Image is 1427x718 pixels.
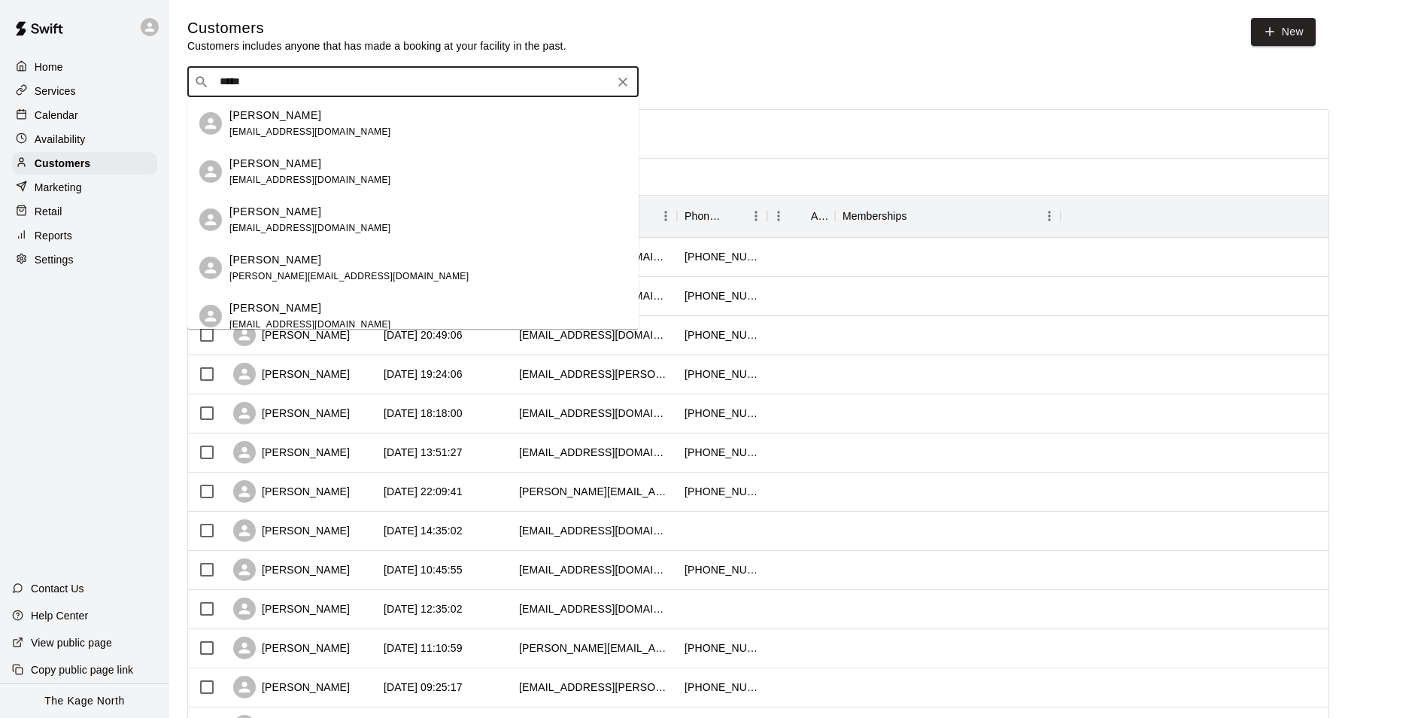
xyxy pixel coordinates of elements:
[1251,18,1316,46] a: New
[384,601,463,616] div: 2025-08-14 12:35:02
[767,195,835,237] div: Age
[512,195,677,237] div: Email
[233,441,350,464] div: [PERSON_NAME]
[519,327,669,342] div: mjthompson014@gmail.com
[685,680,760,695] div: +31645372132
[654,205,677,227] button: Menu
[677,195,767,237] div: Phone Number
[187,38,566,53] p: Customers includes anyone that has made a booking at your facility in the past.
[384,523,463,538] div: 2025-08-15 14:35:02
[233,363,350,385] div: [PERSON_NAME]
[384,680,463,695] div: 2025-08-14 09:25:17
[12,104,157,126] a: Calendar
[519,484,669,499] div: alicia.jm.mcleod@gmail.com
[519,367,669,382] div: scottmurphy.letman@gmail.com
[519,562,669,577] div: amber.smith22@hotmail.com
[229,126,391,137] span: [EMAIL_ADDRESS][DOMAIN_NAME]
[35,204,62,219] p: Retail
[233,519,350,542] div: [PERSON_NAME]
[187,67,639,97] div: Search customers by name or email
[233,558,350,581] div: [PERSON_NAME]
[229,223,391,233] span: [EMAIL_ADDRESS][DOMAIN_NAME]
[685,327,760,342] div: +19057176466
[384,367,463,382] div: 2025-08-17 19:24:06
[35,252,74,267] p: Settings
[12,128,157,151] a: Availability
[685,562,760,577] div: +17054271742
[12,224,157,247] a: Reports
[745,205,767,227] button: Menu
[384,406,463,421] div: 2025-08-17 18:18:00
[229,108,321,123] p: [PERSON_NAME]
[229,175,391,185] span: [EMAIL_ADDRESS][DOMAIN_NAME]
[229,204,321,220] p: [PERSON_NAME]
[12,248,157,271] a: Settings
[12,56,157,78] a: Home
[843,195,907,237] div: Memberships
[35,59,63,75] p: Home
[612,71,633,93] button: Clear
[199,208,222,231] div: Josh White
[187,18,566,38] h5: Customers
[199,112,222,135] div: Krystal White
[31,608,88,623] p: Help Center
[233,324,350,346] div: [PERSON_NAME]
[685,484,760,499] div: +17057912734
[233,402,350,424] div: [PERSON_NAME]
[199,257,222,279] div: Jennifer White
[229,300,321,316] p: [PERSON_NAME]
[233,676,350,698] div: [PERSON_NAME]
[35,228,72,243] p: Reports
[685,445,760,460] div: +14168095223
[685,367,760,382] div: +17056076914
[233,637,350,659] div: [PERSON_NAME]
[519,445,669,460] div: jondd@live.ca
[384,640,463,656] div: 2025-08-14 11:10:59
[35,156,90,171] p: Customers
[685,288,760,303] div: +17057161500
[12,200,157,223] a: Retail
[685,406,760,421] div: +16478685382
[685,640,760,656] div: +17052410665
[12,176,157,199] a: Marketing
[835,195,1061,237] div: Memberships
[519,523,669,538] div: sherrijacobs514@gmail.com
[519,601,669,616] div: ryanemcgonigle@gmail.com
[519,406,669,421] div: jennifersbauman@gmail.com
[519,680,669,695] div: lb.peters@gmail.com
[229,252,321,268] p: [PERSON_NAME]
[384,484,463,499] div: 2025-08-15 22:09:41
[12,80,157,102] a: Services
[44,693,125,709] p: The Kage North
[767,205,790,227] button: Menu
[724,205,745,227] button: Sort
[35,132,86,147] p: Availability
[31,581,84,596] p: Contact Us
[233,480,350,503] div: [PERSON_NAME]
[229,319,391,330] span: [EMAIL_ADDRESS][DOMAIN_NAME]
[12,152,157,175] a: Customers
[35,180,82,195] p: Marketing
[31,635,112,650] p: View public page
[384,445,463,460] div: 2025-08-17 13:51:27
[685,195,724,237] div: Phone Number
[811,195,827,237] div: Age
[1038,205,1061,227] button: Menu
[384,562,463,577] div: 2025-08-15 10:45:55
[199,160,222,183] div: Chantel Whitelaw
[233,598,350,620] div: [PERSON_NAME]
[907,205,928,227] button: Sort
[229,156,321,172] p: [PERSON_NAME]
[31,662,133,677] p: Copy public page link
[685,249,760,264] div: +16477789078
[35,108,78,123] p: Calendar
